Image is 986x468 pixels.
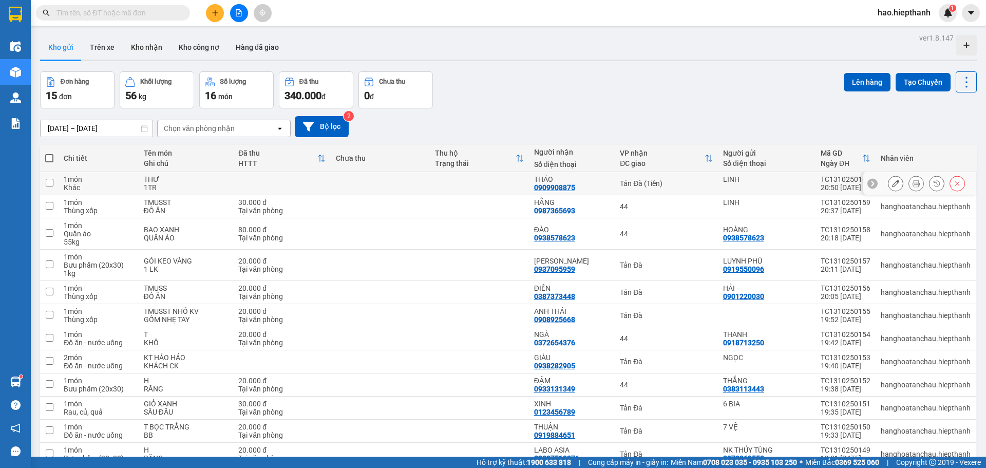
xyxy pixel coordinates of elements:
[144,159,229,167] div: Ghi chú
[723,284,810,292] div: HẢI
[881,358,971,366] div: hanghoatanchau.hiepthanh
[800,460,803,464] span: ⚪️
[144,400,229,408] div: GIỎ XANH
[279,71,353,108] button: Đã thu340.000đ
[435,149,516,157] div: Thu hộ
[723,353,810,362] div: NGỌC
[962,4,980,22] button: caret-down
[64,339,133,347] div: Đồ ăn - nước uống
[821,431,870,439] div: 19:33 [DATE]
[534,226,610,234] div: ĐÀO
[881,334,971,343] div: hanghoatanchau.hiepthanh
[943,8,953,17] img: icon-new-feature
[723,423,810,431] div: 7 VỆ
[321,92,326,101] span: đ
[620,202,713,211] div: 44
[929,459,936,466] span: copyright
[205,89,216,102] span: 16
[620,358,713,366] div: Tản Đà
[64,253,133,261] div: 1 món
[238,159,317,167] div: HTTT
[723,400,810,408] div: 6 BIA
[888,176,903,191] div: Sửa đơn hàng
[821,265,870,273] div: 20:11 [DATE]
[821,408,870,416] div: 19:35 [DATE]
[821,362,870,370] div: 19:40 [DATE]
[620,334,713,343] div: 44
[238,149,317,157] div: Đã thu
[896,73,951,91] button: Tạo Chuyến
[881,427,971,435] div: hanghoatanchau.hiepthanh
[64,385,133,393] div: Bưu phẩm (20x30)
[238,423,326,431] div: 20.000 đ
[344,111,354,121] sup: 2
[723,198,810,207] div: LINH
[238,315,326,324] div: Tại văn phòng
[56,7,178,18] input: Tìm tên, số ĐT hoặc mã đơn
[144,207,229,215] div: ĐỒ ĂN
[230,4,248,22] button: file-add
[144,183,229,192] div: 1TR
[881,202,971,211] div: hanghoatanchau.hiepthanh
[821,400,870,408] div: TC1310250151
[620,381,713,389] div: 44
[238,385,326,393] div: Tại văn phòng
[821,234,870,242] div: 20:18 [DATE]
[144,385,229,393] div: RĂNG
[835,458,879,466] strong: 0369 525 060
[821,183,870,192] div: 20:50 [DATE]
[64,238,133,246] div: 55 kg
[299,78,318,85] div: Đã thu
[254,4,272,22] button: aim
[723,292,764,301] div: 0901220030
[966,8,976,17] span: caret-down
[430,145,529,172] th: Toggle SortBy
[821,315,870,324] div: 19:52 [DATE]
[144,198,229,207] div: TMUSST
[144,284,229,292] div: TMUSS
[64,154,133,162] div: Chi tiết
[534,183,575,192] div: 0909908875
[534,257,610,265] div: HOÀNG TÙNG
[620,427,713,435] div: Tản Đà
[435,159,516,167] div: Trạng thái
[123,35,170,60] button: Kho nhận
[821,353,870,362] div: TC1310250153
[881,450,971,458] div: hanghoatanchau.hiepthanh
[723,226,810,234] div: HOÀNG
[64,408,133,416] div: Rau, củ, quả
[588,457,668,468] span: Cung cấp máy in - giấy in:
[620,230,713,238] div: 44
[821,257,870,265] div: TC1310250157
[43,9,50,16] span: search
[534,160,610,169] div: Số điện thoại
[11,423,21,433] span: notification
[703,458,797,466] strong: 0708 023 035 - 0935 103 250
[881,288,971,296] div: hanghoatanchau.hiepthanh
[64,330,133,339] div: 1 món
[64,292,133,301] div: Thùng xốp
[238,400,326,408] div: 30.000 đ
[821,207,870,215] div: 20:37 [DATE]
[206,4,224,22] button: plus
[64,221,133,230] div: 1 món
[238,408,326,416] div: Tại văn phòng
[821,198,870,207] div: TC1310250159
[723,175,810,183] div: LINH
[336,154,425,162] div: Chưa thu
[723,330,810,339] div: THANH
[144,431,229,439] div: BB
[881,381,971,389] div: hanghoatanchau.hiepthanh
[620,450,713,458] div: Tản Đà
[821,385,870,393] div: 19:38 [DATE]
[534,265,575,273] div: 0937095959
[144,315,229,324] div: GỐM NHẸ TAY
[534,307,610,315] div: ANH THÁI
[140,78,172,85] div: Khối lượng
[527,458,571,466] strong: 1900 633 818
[144,307,229,315] div: TMUSST NHỎ KV
[10,118,21,129] img: solution-icon
[144,454,229,462] div: RĂNG
[10,67,21,78] img: warehouse-icon
[534,284,610,292] div: ĐIỀN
